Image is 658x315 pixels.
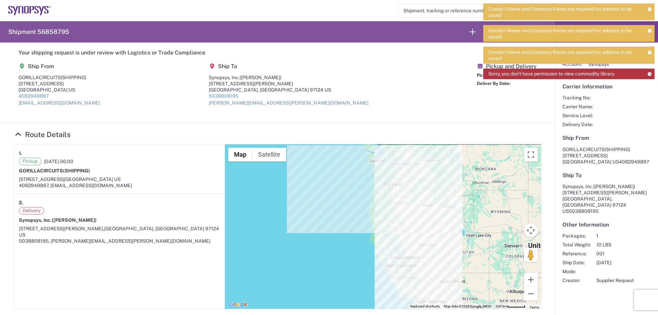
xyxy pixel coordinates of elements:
[562,147,605,152] span: GORILLACIRCUITS
[19,207,44,215] span: Delivery
[562,135,651,141] h5: Ship From
[596,242,634,248] span: 10 LBS
[605,147,630,152] span: (SHIPPING)
[488,49,643,61] span: Contact Name and Company Name are required for address to be saved
[562,121,593,128] span: Delivery Date:
[209,100,368,106] a: [PERSON_NAME][EMAIL_ADDRESS][PERSON_NAME][DOMAIN_NAME]
[19,226,219,238] span: [GEOGRAPHIC_DATA], [GEOGRAPHIC_DATA] 97124 US
[562,104,593,110] span: Carrier Name:
[444,304,491,308] span: Map data ©2025 Google, INEGI
[493,304,527,309] button: Map Scale: 200 km per 49 pixels
[209,81,368,87] div: [STREET_ADDRESS][PERSON_NAME]
[562,153,608,158] span: [STREET_ADDRESS]
[19,149,22,158] strong: 1.
[524,148,538,161] button: Toggle fullscreen view
[19,100,100,106] a: [EMAIL_ADDRESS][DOMAIN_NAME]
[488,71,615,77] span: Sorry, you don't have permission to view commodity library.
[524,287,538,301] button: Zoom out
[596,251,634,257] span: 001
[477,63,537,70] h5: Pickup and Delivery
[19,63,100,70] h5: Ship From
[496,304,507,308] span: 200 km
[398,4,576,17] input: Shipment, tracking or reference number
[19,177,64,182] span: [STREET_ADDRESS]
[19,49,537,56] h5: Your shipping request is under review with Logistics or Trade Compliance
[524,248,538,262] button: Drag Pegman onto the map to open Street View
[488,6,643,18] span: Contact Name and Company Name are required for address to be saved
[19,158,41,165] span: Pickup
[596,277,634,283] span: Supplier Request
[562,184,647,195] span: Synopsys, Inc. [STREET_ADDRESS][PERSON_NAME]
[562,221,651,228] h5: Other Information
[61,75,86,80] span: (SHIPPING)
[19,93,49,99] a: 4082949897
[227,300,249,309] img: Google
[596,259,634,266] span: [DATE]
[477,73,507,78] span: Pickup Period:
[562,242,591,248] span: Total Weight:
[477,81,511,86] span: Deliver By Date:
[562,183,651,214] address: [GEOGRAPHIC_DATA], [GEOGRAPHIC_DATA] 97124 US
[227,300,249,309] a: Open this area in Google Maps (opens a new window)
[19,226,104,231] span: [STREET_ADDRESS][PERSON_NAME],
[19,238,220,244] div: 5038808195, [PERSON_NAME][EMAIL_ADDRESS][PERSON_NAME][DOMAIN_NAME]
[562,233,591,239] span: Packages:
[228,148,252,161] button: Show street map
[14,130,71,139] a: Hide Details
[209,93,239,99] a: 5038808195
[19,81,100,87] div: [STREET_ADDRESS]
[19,74,100,81] div: GORILLACIRCUITS
[562,112,593,119] span: Service Level:
[252,148,286,161] button: Show satellite imagery
[488,27,643,40] span: Contact Name and Company Name are required for address to be saved
[19,168,90,173] strong: GORILLACIRCUITS
[569,208,599,214] span: 5038808195
[209,74,368,81] div: Synopsys, Inc.
[593,184,635,189] span: ([PERSON_NAME])
[562,95,593,101] span: Tracking No:
[52,217,97,223] span: ([PERSON_NAME])
[529,305,539,309] a: Terms
[562,251,591,257] span: Reference:
[562,146,651,165] address: [GEOGRAPHIC_DATA] US
[19,217,97,223] strong: Synopsys, Inc.
[562,277,591,283] span: Creator:
[410,304,440,309] button: Keyboard shortcuts
[562,268,591,275] span: Mode:
[562,259,591,266] span: Ship Date:
[596,233,634,239] span: 1
[524,223,538,237] button: Map camera controls
[63,168,90,173] span: (SHIPPING)
[562,172,651,179] h5: Ship To
[619,159,649,165] span: 4082949897
[240,75,281,80] span: ([PERSON_NAME])
[209,63,368,70] h5: Ship To
[64,177,121,182] span: [GEOGRAPHIC_DATA] US
[19,182,220,189] div: 4082949897, [EMAIL_ADDRESS][DOMAIN_NAME]
[19,87,100,93] div: [GEOGRAPHIC_DATA] US
[19,198,23,207] strong: 2.
[8,28,69,36] h2: Shipment 56858795
[44,158,73,165] span: [DATE] 06:00
[524,273,538,287] button: Zoom in
[562,83,651,90] h5: Carrier Information
[209,87,368,93] div: [GEOGRAPHIC_DATA], [GEOGRAPHIC_DATA] 97124 US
